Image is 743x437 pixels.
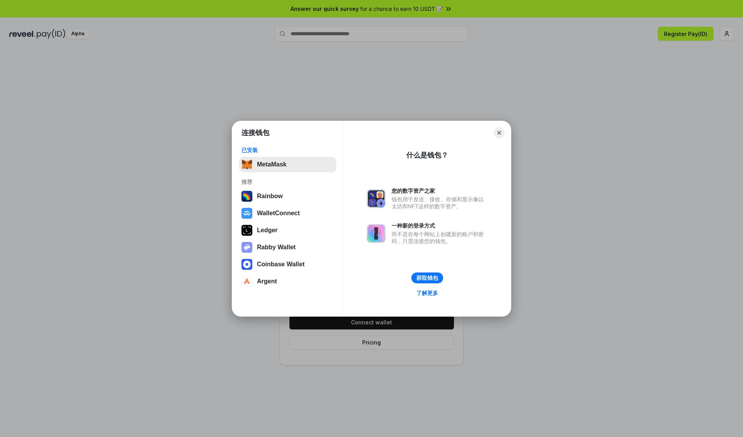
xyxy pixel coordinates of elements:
[257,210,300,217] div: WalletConnect
[257,193,283,200] div: Rainbow
[412,288,443,298] a: 了解更多
[257,278,277,285] div: Argent
[392,187,488,194] div: 您的数字资产之家
[241,159,252,170] img: svg+xml,%3Csvg%20fill%3D%22none%22%20height%3D%2233%22%20viewBox%3D%220%200%2035%2033%22%20width%...
[239,189,336,204] button: Rainbow
[241,147,334,154] div: 已安装
[257,227,277,234] div: Ledger
[367,189,385,208] img: svg+xml,%3Csvg%20xmlns%3D%22http%3A%2F%2Fwww.w3.org%2F2000%2Fsvg%22%20fill%3D%22none%22%20viewBox...
[241,191,252,202] img: svg+xml,%3Csvg%20width%3D%22120%22%20height%3D%22120%22%20viewBox%3D%220%200%20120%20120%22%20fil...
[416,290,438,296] div: 了解更多
[241,208,252,219] img: svg+xml,%3Csvg%20width%3D%2228%22%20height%3D%2228%22%20viewBox%3D%220%200%2028%2028%22%20fill%3D...
[239,240,336,255] button: Rabby Wallet
[239,206,336,221] button: WalletConnect
[416,274,438,281] div: 获取钱包
[257,161,286,168] div: MetaMask
[241,276,252,287] img: svg+xml,%3Csvg%20width%3D%2228%22%20height%3D%2228%22%20viewBox%3D%220%200%2028%2028%22%20fill%3D...
[241,242,252,253] img: svg+xml,%3Csvg%20xmlns%3D%22http%3A%2F%2Fwww.w3.org%2F2000%2Fsvg%22%20fill%3D%22none%22%20viewBox...
[241,128,269,137] h1: 连接钱包
[494,127,505,138] button: Close
[392,222,488,229] div: 一种新的登录方式
[257,261,305,268] div: Coinbase Wallet
[406,151,448,160] div: 什么是钱包？
[239,223,336,238] button: Ledger
[241,225,252,236] img: svg+xml,%3Csvg%20xmlns%3D%22http%3A%2F%2Fwww.w3.org%2F2000%2Fsvg%22%20width%3D%2228%22%20height%3...
[257,244,296,251] div: Rabby Wallet
[239,157,336,172] button: MetaMask
[241,178,334,185] div: 推荐
[241,259,252,270] img: svg+xml,%3Csvg%20width%3D%2228%22%20height%3D%2228%22%20viewBox%3D%220%200%2028%2028%22%20fill%3D...
[367,224,385,243] img: svg+xml,%3Csvg%20xmlns%3D%22http%3A%2F%2Fwww.w3.org%2F2000%2Fsvg%22%20fill%3D%22none%22%20viewBox...
[239,257,336,272] button: Coinbase Wallet
[392,196,488,210] div: 钱包用于发送、接收、存储和显示像以太坊和NFT这样的数字资产。
[411,272,443,283] button: 获取钱包
[239,274,336,289] button: Argent
[392,231,488,245] div: 而不是在每个网站上创建新的账户和密码，只需连接您的钱包。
